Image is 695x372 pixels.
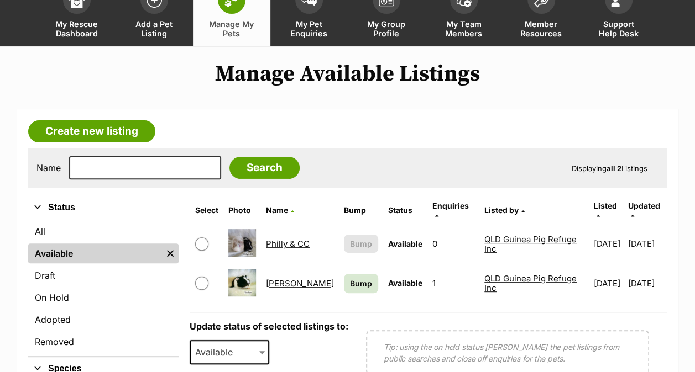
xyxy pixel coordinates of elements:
[594,201,617,219] a: Listed
[28,265,179,285] a: Draft
[52,19,102,38] span: My Rescue Dashboard
[594,19,644,38] span: Support Help Desk
[350,238,372,249] span: Bump
[28,310,179,330] a: Adopted
[628,225,666,263] td: [DATE]
[190,340,269,364] span: Available
[266,278,334,289] a: [PERSON_NAME]
[484,234,577,254] a: QLD Guinea Pig Refuge Inc
[594,201,617,210] span: Listed
[266,238,310,249] a: Philly & CC
[36,163,61,173] label: Name
[229,157,300,179] input: Search
[628,201,660,219] a: Updated
[484,205,519,215] span: Listed by
[439,19,489,38] span: My Team Members
[516,19,566,38] span: Member Resources
[129,19,179,38] span: Add a Pet Listing
[428,264,479,302] td: 1
[432,201,469,219] a: Enquiries
[162,243,179,263] a: Remove filter
[344,274,378,293] a: Bump
[607,164,621,173] strong: all 2
[266,205,294,215] a: Name
[484,205,525,215] a: Listed by
[28,288,179,307] a: On Hold
[384,197,427,224] th: Status
[28,243,162,263] a: Available
[362,19,411,38] span: My Group Profile
[428,225,479,263] td: 0
[589,264,628,302] td: [DATE]
[339,197,383,224] th: Bump
[207,19,257,38] span: Manage My Pets
[266,205,288,215] span: Name
[28,219,179,356] div: Status
[388,278,422,288] span: Available
[28,120,155,142] a: Create new listing
[589,225,628,263] td: [DATE]
[28,221,179,241] a: All
[384,341,631,364] p: Tip: using the on hold status [PERSON_NAME] the pet listings from public searches and close off e...
[28,332,179,352] a: Removed
[572,164,647,173] span: Displaying Listings
[191,197,223,224] th: Select
[191,344,244,360] span: Available
[628,264,666,302] td: [DATE]
[28,200,179,215] button: Status
[628,201,660,210] span: Updated
[484,273,577,293] a: QLD Guinea Pig Refuge Inc
[350,278,372,289] span: Bump
[344,235,378,253] button: Bump
[224,197,260,224] th: Photo
[284,19,334,38] span: My Pet Enquiries
[432,201,469,210] span: translation missing: en.admin.listings.index.attributes.enquiries
[190,321,348,332] label: Update status of selected listings to:
[388,239,422,248] span: Available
